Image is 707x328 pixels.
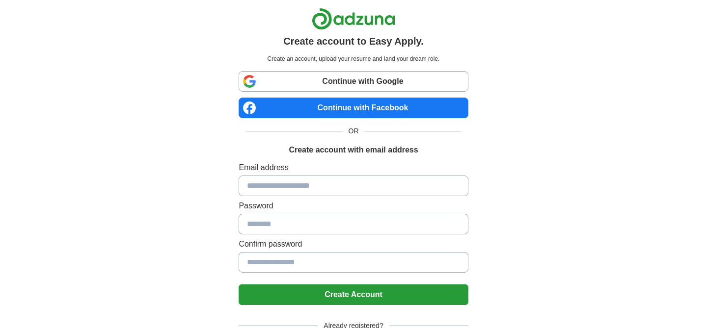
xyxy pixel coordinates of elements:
[239,162,468,174] label: Email address
[343,126,365,136] span: OR
[239,238,468,250] label: Confirm password
[312,8,395,30] img: Adzuna logo
[239,284,468,305] button: Create Account
[239,98,468,118] a: Continue with Facebook
[239,71,468,92] a: Continue with Google
[289,144,418,156] h1: Create account with email address
[283,34,424,49] h1: Create account to Easy Apply.
[241,54,466,63] p: Create an account, upload your resume and land your dream role.
[239,200,468,212] label: Password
